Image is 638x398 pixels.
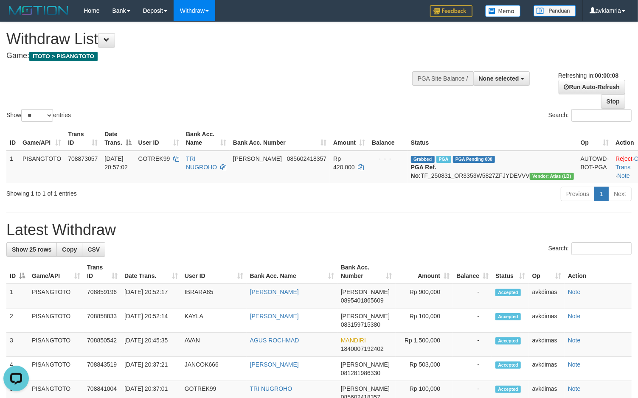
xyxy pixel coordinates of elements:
td: 708858833 [84,308,121,333]
td: AUTOWD-BOT-PGA [577,151,613,183]
th: Bank Acc. Name: activate to sort column ascending [247,260,337,284]
td: avkdimas [529,284,565,308]
th: Game/API: activate to sort column ascending [19,126,65,151]
a: Show 25 rows [6,242,57,257]
a: Stop [601,94,625,109]
th: Balance [368,126,408,151]
h1: Withdraw List [6,31,417,48]
th: Trans ID: activate to sort column ascending [84,260,121,284]
th: User ID: activate to sort column ascending [181,260,247,284]
span: MANDIRI [341,337,366,344]
h4: Game: [6,52,417,60]
td: [DATE] 20:45:35 [121,333,181,357]
td: Rp 100,000 [396,308,453,333]
span: Copy 1840007192402 to clipboard [341,345,384,352]
span: Grabbed [411,156,435,163]
span: Copy 083159715380 to clipboard [341,321,380,328]
a: Copy [56,242,82,257]
label: Show entries [6,109,71,122]
td: 708843519 [84,357,121,381]
th: ID: activate to sort column descending [6,260,28,284]
a: [PERSON_NAME] [250,313,299,320]
td: JANCOK666 [181,357,247,381]
a: Note [568,385,581,392]
td: Rp 1,500,000 [396,333,453,357]
a: [PERSON_NAME] [250,361,299,368]
a: Previous [561,187,595,201]
td: PISANGTOTO [28,357,84,381]
span: 708873057 [68,155,98,162]
a: CSV [82,242,105,257]
span: [DATE] 20:57:02 [104,155,128,171]
td: KAYLA [181,308,247,333]
th: Bank Acc. Number: activate to sort column ascending [337,260,396,284]
td: - [453,284,492,308]
td: - [453,308,492,333]
a: Note [568,313,581,320]
a: Note [568,289,581,295]
td: avkdimas [529,357,565,381]
a: Next [608,187,632,201]
span: [PERSON_NAME] [341,313,390,320]
span: Copy 081281986330 to clipboard [341,370,380,376]
a: Note [568,361,581,368]
img: Feedback.jpg [430,5,472,17]
td: avkdimas [529,308,565,333]
a: TRI NUGROHO [186,155,217,171]
th: Op: activate to sort column ascending [529,260,565,284]
span: Refreshing in: [558,72,618,79]
td: 1 [6,284,28,308]
img: Button%20Memo.svg [485,5,521,17]
th: Date Trans.: activate to sort column descending [101,126,135,151]
td: 708850542 [84,333,121,357]
span: Rp 420.000 [333,155,355,171]
div: - - - [372,154,404,163]
span: None selected [479,75,519,82]
td: PISANGTOTO [28,333,84,357]
button: None selected [473,71,530,86]
th: Status [408,126,577,151]
span: Accepted [495,337,521,345]
span: Accepted [495,386,521,393]
b: PGA Ref. No: [411,164,436,179]
span: Accepted [495,362,521,369]
span: CSV [87,246,100,253]
span: Copy 0895401865609 to clipboard [341,297,384,304]
strong: 00:00:08 [595,72,618,79]
td: Rp 900,000 [396,284,453,308]
a: Run Auto-Refresh [559,80,625,94]
td: [DATE] 20:52:17 [121,284,181,308]
td: 4 [6,357,28,381]
th: Amount: activate to sort column ascending [396,260,453,284]
td: AVAN [181,333,247,357]
input: Search: [571,242,632,255]
span: Copy [62,246,77,253]
td: IBRARA85 [181,284,247,308]
td: 1 [6,151,19,183]
span: [PERSON_NAME] [341,289,390,295]
div: PGA Site Balance / [412,71,473,86]
th: Amount: activate to sort column ascending [330,126,368,151]
span: Accepted [495,289,521,296]
th: Bank Acc. Number: activate to sort column ascending [230,126,330,151]
a: AGUS ROCHMAD [250,337,299,344]
span: [PERSON_NAME] [341,361,390,368]
span: Marked by avkdimas [436,156,451,163]
input: Search: [571,109,632,122]
td: TF_250831_OR3353W5827ZFJYDEVVV [408,151,577,183]
span: Show 25 rows [12,246,51,253]
td: avkdimas [529,333,565,357]
td: 3 [6,333,28,357]
span: Accepted [495,313,521,320]
td: PISANGTOTO [28,284,84,308]
td: 2 [6,308,28,333]
th: Date Trans.: activate to sort column ascending [121,260,181,284]
td: Rp 503,000 [396,357,453,381]
th: Action [565,260,632,284]
td: - [453,357,492,381]
th: Game/API: activate to sort column ascending [28,260,84,284]
img: panduan.png [534,5,576,17]
th: Trans ID: activate to sort column ascending [65,126,101,151]
a: TRI NUGROHO [250,385,292,392]
span: PGA Pending [453,156,495,163]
